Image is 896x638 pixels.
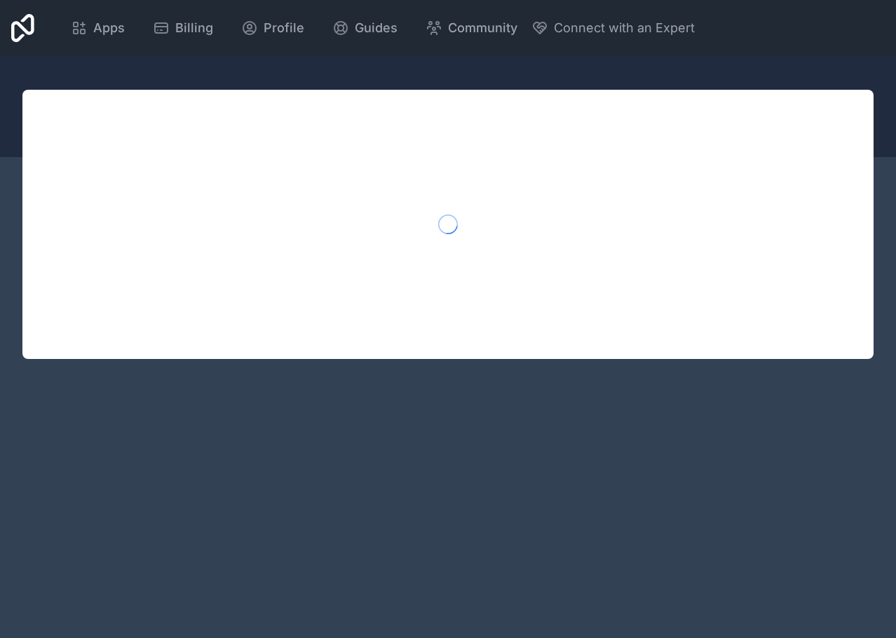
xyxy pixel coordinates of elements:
[93,18,125,38] span: Apps
[448,18,517,38] span: Community
[264,18,304,38] span: Profile
[414,13,529,43] a: Community
[230,13,315,43] a: Profile
[175,18,213,38] span: Billing
[142,13,224,43] a: Billing
[554,18,695,38] span: Connect with an Expert
[321,13,409,43] a: Guides
[355,18,398,38] span: Guides
[60,13,136,43] a: Apps
[531,18,695,38] button: Connect with an Expert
